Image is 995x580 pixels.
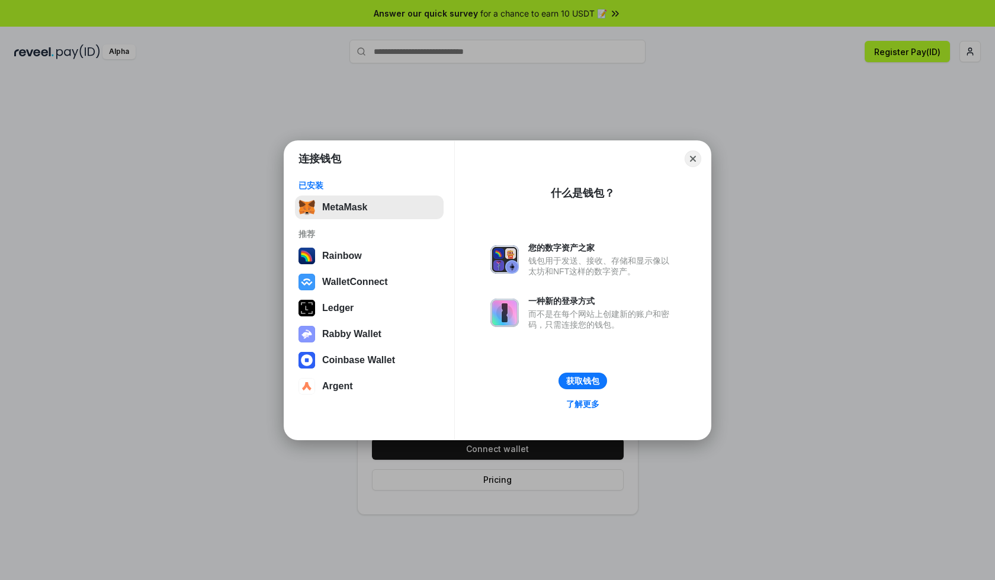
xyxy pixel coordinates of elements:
[298,300,315,316] img: svg+xml,%3Csvg%20xmlns%3D%22http%3A%2F%2Fwww.w3.org%2F2000%2Fsvg%22%20width%3D%2228%22%20height%3...
[528,255,675,277] div: 钱包用于发送、接收、存储和显示像以太坊和NFT这样的数字资产。
[322,202,367,213] div: MetaMask
[559,396,606,412] a: 了解更多
[298,326,315,342] img: svg+xml,%3Csvg%20xmlns%3D%22http%3A%2F%2Fwww.w3.org%2F2000%2Fsvg%22%20fill%3D%22none%22%20viewBox...
[295,374,444,398] button: Argent
[322,277,388,287] div: WalletConnect
[298,248,315,264] img: svg+xml,%3Csvg%20width%3D%22120%22%20height%3D%22120%22%20viewBox%3D%220%200%20120%20120%22%20fil...
[295,322,444,346] button: Rabby Wallet
[566,376,599,386] div: 获取钱包
[295,296,444,320] button: Ledger
[298,378,315,395] img: svg+xml,%3Csvg%20width%3D%2228%22%20height%3D%2228%22%20viewBox%3D%220%200%2028%2028%22%20fill%3D...
[322,251,362,261] div: Rainbow
[295,348,444,372] button: Coinbase Wallet
[566,399,599,409] div: 了解更多
[490,245,519,274] img: svg+xml,%3Csvg%20xmlns%3D%22http%3A%2F%2Fwww.w3.org%2F2000%2Fsvg%22%20fill%3D%22none%22%20viewBox...
[298,229,440,239] div: 推荐
[322,303,354,313] div: Ledger
[551,186,615,200] div: 什么是钱包？
[322,329,381,339] div: Rabby Wallet
[298,180,440,191] div: 已安装
[298,199,315,216] img: svg+xml,%3Csvg%20fill%3D%22none%22%20height%3D%2233%22%20viewBox%3D%220%200%2035%2033%22%20width%...
[528,309,675,330] div: 而不是在每个网站上创建新的账户和密码，只需连接您的钱包。
[295,270,444,294] button: WalletConnect
[490,299,519,327] img: svg+xml,%3Csvg%20xmlns%3D%22http%3A%2F%2Fwww.w3.org%2F2000%2Fsvg%22%20fill%3D%22none%22%20viewBox...
[298,352,315,368] img: svg+xml,%3Csvg%20width%3D%2228%22%20height%3D%2228%22%20viewBox%3D%220%200%2028%2028%22%20fill%3D...
[322,355,395,366] div: Coinbase Wallet
[322,381,353,392] div: Argent
[685,150,701,167] button: Close
[528,242,675,253] div: 您的数字资产之家
[295,196,444,219] button: MetaMask
[295,244,444,268] button: Rainbow
[298,274,315,290] img: svg+xml,%3Csvg%20width%3D%2228%22%20height%3D%2228%22%20viewBox%3D%220%200%2028%2028%22%20fill%3D...
[528,296,675,306] div: 一种新的登录方式
[559,373,607,389] button: 获取钱包
[298,152,341,166] h1: 连接钱包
